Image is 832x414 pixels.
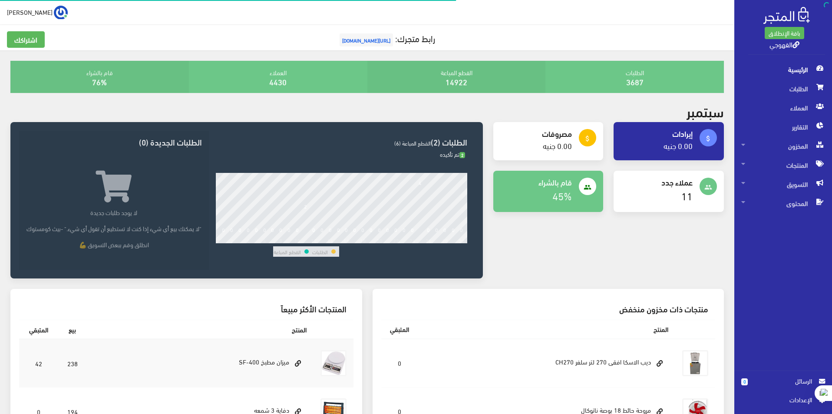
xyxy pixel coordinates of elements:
img: ... [54,6,68,20]
img: dyb-alaska-afk-270-ltr-slfr-ch270.jpg [682,350,708,376]
p: انطلق وقم ببعض التسويق 💪 [26,240,201,249]
a: 76% [92,74,107,89]
div: 6 [263,237,266,243]
div: 2 [230,237,233,243]
span: [PERSON_NAME] [7,7,53,17]
div: 10 [294,237,300,243]
div: 22 [393,237,399,243]
h3: الطلبات الجديدة (0) [26,138,201,146]
h3: منتجات ذات مخزون منخفض [388,305,709,313]
span: القطع المباعة (6) [394,138,431,148]
span: المنتجات [741,156,825,175]
h3: المنتجات الأكثر مبيعاً [26,305,347,313]
span: [URL][DOMAIN_NAME] [340,33,393,46]
h2: سبتمبر [687,103,724,119]
div: 14 [327,237,333,243]
a: اﻹعدادات [741,395,825,409]
div: 4 [247,237,250,243]
a: اشتراكك [7,31,45,48]
span: 2 [459,152,465,159]
a: المخزون [734,136,832,156]
td: 42 [19,339,58,388]
span: التقارير [741,117,825,136]
span: اﻹعدادات [748,395,812,404]
span: الرئيسية [741,60,825,79]
span: المحتوى [741,194,825,213]
div: 16 [343,237,350,243]
div: العملاء [189,61,367,93]
a: العملاء [734,98,832,117]
a: الرئيسية [734,60,832,79]
div: 20 [376,237,383,243]
div: 12 [311,237,317,243]
i: people [584,183,591,191]
a: الطلبات [734,79,832,98]
div: 28 [442,237,448,243]
div: القطع المباعة [367,61,546,93]
a: 14922 [446,74,467,89]
h4: عملاء جدد [621,178,693,186]
td: الطلبات [312,246,328,257]
td: ديب الاسكا افقى 270 لتر سلفر CH270 [418,339,676,388]
a: 4430 [269,74,287,89]
a: ... [PERSON_NAME] [7,5,68,19]
div: 24 [409,237,416,243]
h3: الطلبات (2) [216,138,467,146]
a: 0.00 جنيه [543,138,572,152]
i: attach_money [584,135,591,142]
th: المتبقي [381,320,418,338]
a: 0 الرسائل [741,376,825,395]
a: رابط متجرك:[URL][DOMAIN_NAME] [337,30,435,46]
th: المنتج [418,320,676,338]
a: القهوجي [769,38,799,50]
p: لا يوجد طلبات جديدة [26,208,201,217]
span: 0 [741,378,748,385]
h4: قام بالشراء [500,178,572,186]
div: قام بالشراء [10,61,189,93]
th: المنتج [87,320,314,339]
span: الرسائل [755,376,812,386]
img: myzan-dygytal-10-kylo.jpg [320,350,347,376]
div: 26 [426,237,432,243]
div: 18 [360,237,366,243]
td: 238 [58,339,87,388]
td: 0 [381,339,418,388]
a: التقارير [734,117,832,136]
div: 30 [459,237,465,243]
img: . [763,7,810,24]
a: 11 [681,186,693,205]
i: attach_money [704,135,712,142]
th: المتبقي [19,320,58,339]
th: بيع [58,320,87,339]
a: 3687 [626,74,644,89]
a: 45% [552,186,572,205]
td: القطع المباعة [273,246,301,257]
a: باقة الإنطلاق [765,27,804,39]
i: people [704,183,712,191]
a: 0.00 جنيه [664,138,693,152]
span: المخزون [741,136,825,156]
span: تم تأكيده [440,149,465,159]
h4: إيرادات [621,129,693,138]
div: 8 [279,237,282,243]
h4: مصروفات [500,129,572,138]
a: المحتوى [734,194,832,213]
a: المنتجات [734,156,832,175]
div: الطلبات [545,61,724,93]
p: "لا يمكنك بيع أي شيء إذا كنت لا تستطيع أن تقول أي شيء." -بيث كومستوك [26,224,201,233]
span: العملاء [741,98,825,117]
span: الطلبات [741,79,825,98]
td: ميزان مطبخ SF-400 [87,339,314,388]
span: التسويق [741,175,825,194]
